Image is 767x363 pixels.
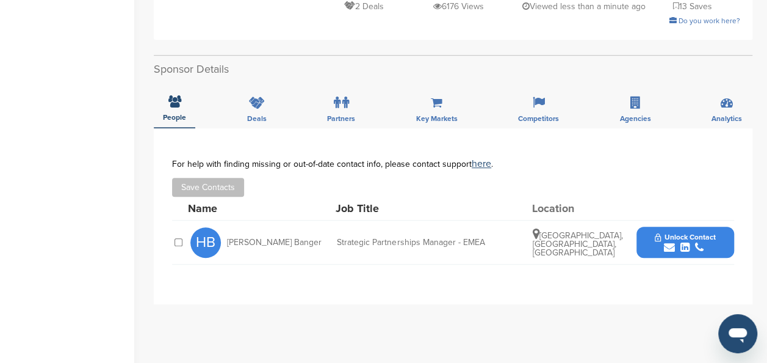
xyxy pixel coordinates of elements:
a: Do you work here? [669,16,740,25]
span: Do you work here? [679,16,740,25]
span: Deals [247,115,267,122]
div: Name [188,203,322,214]
div: Strategic Partnerships Manager - EMEA [337,238,520,247]
button: Save Contacts [172,178,244,197]
span: People [163,114,186,121]
span: [GEOGRAPHIC_DATA], [GEOGRAPHIC_DATA], [GEOGRAPHIC_DATA] [533,230,623,258]
span: Agencies [620,115,651,122]
span: Competitors [518,115,559,122]
div: Location [531,203,623,214]
span: Key Markets [416,115,458,122]
span: Unlock Contact [655,233,715,241]
button: Unlock Contact [640,224,730,261]
span: Analytics [711,115,742,122]
span: [PERSON_NAME] Banger [227,238,322,247]
iframe: Button to launch messaging window [718,314,757,353]
div: Job Title [336,203,519,214]
div: For help with finding missing or out-of-date contact info, please contact support . [172,159,734,169]
a: here [472,158,491,170]
h2: Sponsor Details [154,61,752,78]
span: Partners [327,115,355,122]
span: HB [190,227,221,258]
